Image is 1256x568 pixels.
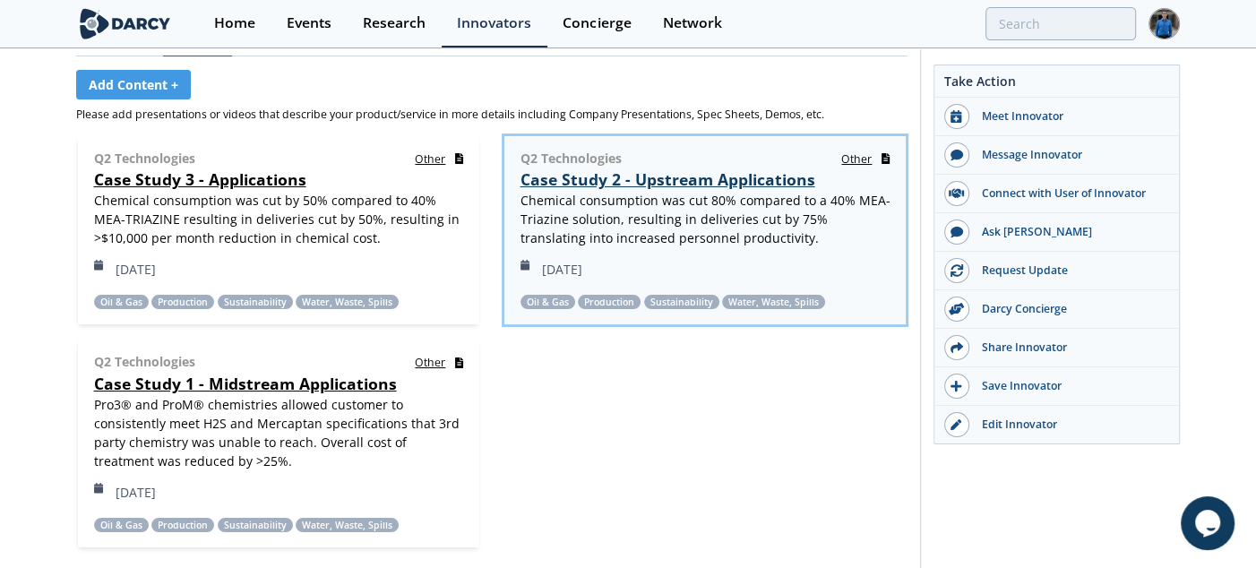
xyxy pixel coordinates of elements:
[76,107,908,123] p: Please add presentations or videos that describe your product/service in more details including C...
[76,70,191,99] a: Add Content +
[934,367,1179,406] button: Save Innovator
[415,149,463,168] a: other
[94,483,157,502] span: [DATE]
[363,16,426,30] div: Research
[969,108,1170,125] div: Meet Innovator
[86,37,154,49] div: Overview
[578,295,641,309] span: Production
[94,168,306,190] a: Case Study 3 - Applications
[644,295,719,309] span: Sustainability
[1181,496,1238,550] iframe: chat widget
[969,301,1170,317] div: Darcy Concierge
[969,340,1170,356] div: Share Innovator
[415,151,445,167] span: other
[969,185,1170,202] div: Connect with User of Innovator
[94,352,195,371] h3: Q2 Technologies
[841,149,890,168] a: other
[520,260,583,279] span: [DATE]
[1148,8,1180,39] img: Profile
[722,295,825,309] span: Water, Waste, Spills
[969,147,1170,163] div: Message Innovator
[94,518,149,532] span: Oil & Gas
[662,16,721,30] div: Network
[841,151,872,167] span: other
[76,8,174,39] img: logo-wide.svg
[969,224,1170,240] div: Ask [PERSON_NAME]
[287,16,331,30] div: Events
[94,395,464,470] p: Pro3® and ProM® chemistries allowed customer to consistently meet H2S and Mercaptan specification...
[94,191,464,247] p: Chemical consumption was cut by 50% compared to 40% MEA-TRIAZINE resulting in deliveries cut by 5...
[520,168,815,190] a: Case Study 2 - Upstream Applications
[969,262,1170,279] div: Request Update
[296,518,399,532] span: Water, Waste, Spills
[94,149,195,168] h3: Q2 Technologies
[563,16,631,30] div: Concierge
[415,355,445,370] span: other
[214,16,255,30] div: Home
[985,7,1136,40] input: Advanced Search
[415,352,463,371] a: other
[94,373,397,394] a: Case Study 1 - Midstream Applications
[520,191,890,247] p: Chemical consumption was cut 80% compared to a 40% MEA-Triazine solution, resulting in deliveries...
[296,295,399,309] span: Water, Waste, Spills
[934,72,1179,98] div: Take Action
[969,378,1170,394] div: Save Innovator
[218,295,293,309] span: Sustainability
[151,295,214,309] span: Production
[94,295,149,309] span: Oil & Gas
[218,518,293,532] span: Sustainability
[520,149,622,168] h3: Q2 Technologies
[151,518,214,532] span: Production
[94,260,157,279] span: [DATE]
[457,16,531,30] div: Innovators
[934,406,1179,443] a: Edit Innovator
[520,295,575,309] span: Oil & Gas
[969,417,1170,433] div: Edit Innovator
